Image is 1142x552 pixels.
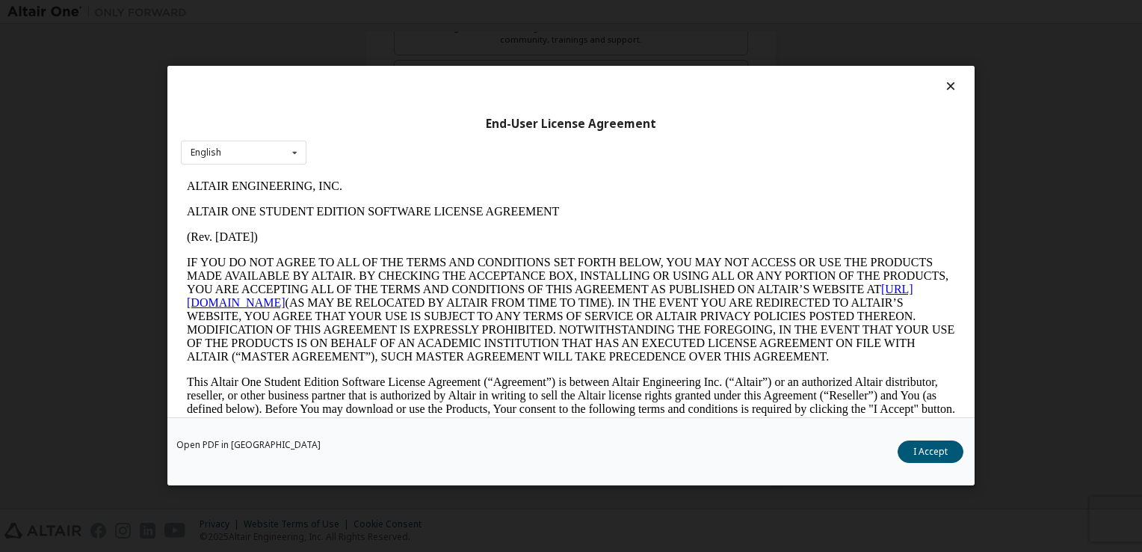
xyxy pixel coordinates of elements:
[6,31,774,45] p: ALTAIR ONE STUDENT EDITION SOFTWARE LICENSE AGREEMENT
[6,82,774,190] p: IF YOU DO NOT AGREE TO ALL OF THE TERMS AND CONDITIONS SET FORTH BELOW, YOU MAY NOT ACCESS OR USE...
[6,6,774,19] p: ALTAIR ENGINEERING, INC.
[6,57,774,70] p: (Rev. [DATE])
[181,117,961,132] div: End-User License Agreement
[898,441,963,464] button: I Accept
[6,202,774,256] p: This Altair One Student Edition Software License Agreement (“Agreement”) is between Altair Engine...
[176,441,321,450] a: Open PDF in [GEOGRAPHIC_DATA]
[6,109,732,135] a: [URL][DOMAIN_NAME]
[191,148,221,157] div: English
